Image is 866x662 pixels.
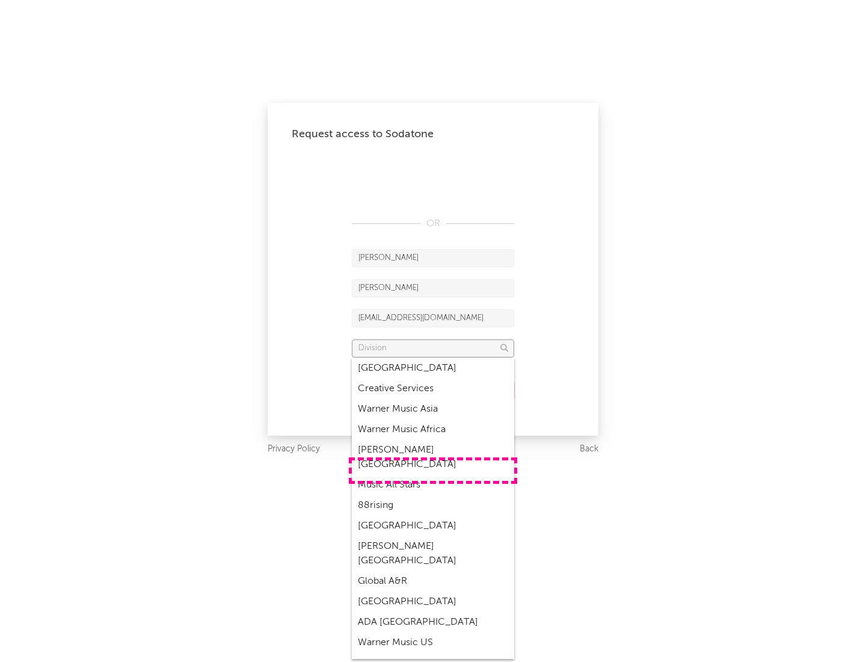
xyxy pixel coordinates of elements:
[352,536,514,571] div: [PERSON_NAME] [GEOGRAPHIC_DATA]
[352,516,514,536] div: [GEOGRAPHIC_DATA]
[352,475,514,495] div: Music All Stars
[352,592,514,612] div: [GEOGRAPHIC_DATA]
[352,419,514,440] div: Warner Music Africa
[352,249,514,267] input: First Name
[352,358,514,379] div: [GEOGRAPHIC_DATA]
[352,279,514,297] input: Last Name
[352,571,514,592] div: Global A&R
[352,309,514,327] input: Email
[352,399,514,419] div: Warner Music Asia
[580,442,598,457] a: Back
[352,633,514,653] div: Warner Music US
[352,217,514,231] div: OR
[292,127,574,141] div: Request access to Sodatone
[352,379,514,399] div: Creative Services
[268,442,320,457] a: Privacy Policy
[352,612,514,633] div: ADA [GEOGRAPHIC_DATA]
[352,495,514,516] div: 88rising
[352,440,514,475] div: [PERSON_NAME] [GEOGRAPHIC_DATA]
[352,339,514,357] input: Division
